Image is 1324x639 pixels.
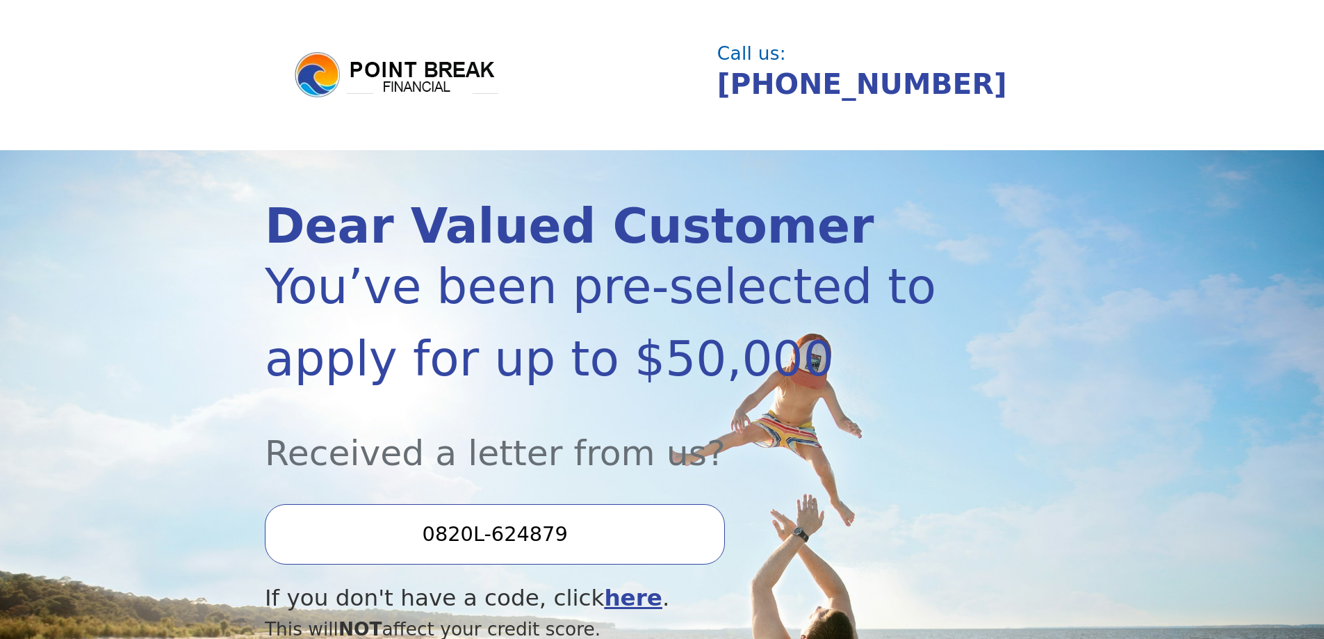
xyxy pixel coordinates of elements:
[265,202,940,250] div: Dear Valued Customer
[265,250,940,395] div: You’ve been pre-selected to apply for up to $50,000
[293,50,501,100] img: logo.png
[265,581,940,615] div: If you don't have a code, click .
[265,395,940,479] div: Received a letter from us?
[604,585,662,611] a: here
[265,504,725,564] input: Enter your Offer Code:
[717,45,1048,63] div: Call us:
[717,67,1007,101] a: [PHONE_NUMBER]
